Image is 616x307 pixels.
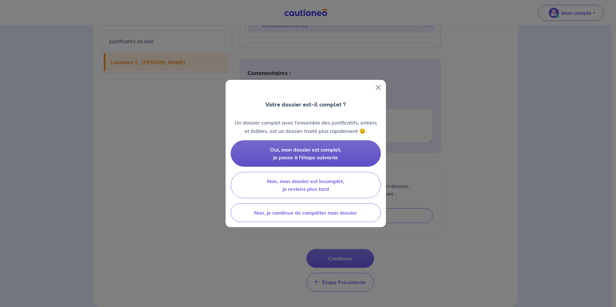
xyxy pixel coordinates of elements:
[231,118,381,135] p: Un dossier complet avec l’ensemble des justificatifs, entiers et lisibles, est un dossier traité ...
[267,178,344,192] span: Non, mon dossier est incomplet, je reviens plus tard
[270,146,341,161] span: Oui, mon dossier est complet, je passe à l’étape suivante
[265,100,346,109] p: Votre dossier est-il complet ?
[231,172,381,198] button: Non, mon dossier est incomplet, je reviens plus tard
[231,203,381,222] button: Non, je continue de compléter mon dossier
[231,140,381,167] button: Oui, mon dossier est complet, je passe à l’étape suivante
[373,82,383,93] button: Close
[254,209,357,216] span: Non, je continue de compléter mon dossier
